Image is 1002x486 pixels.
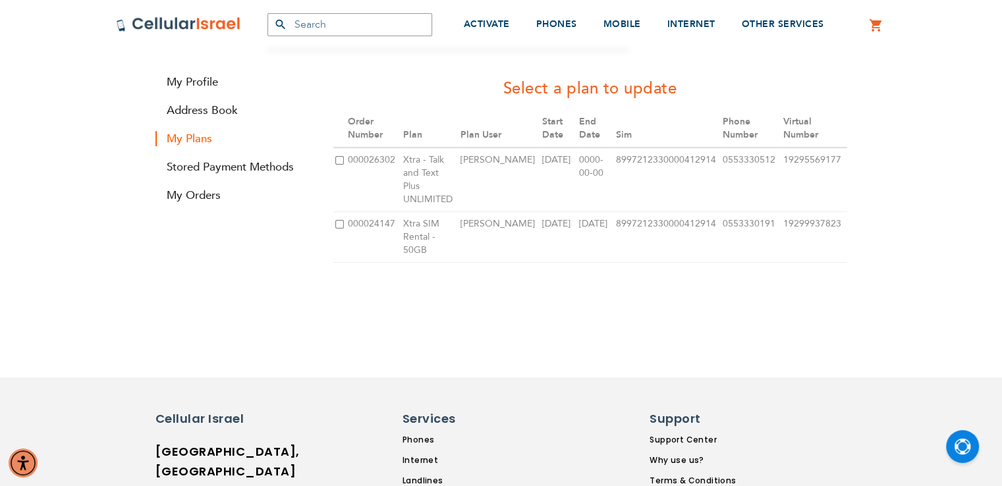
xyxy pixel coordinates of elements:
td: 19295569177 [781,148,847,212]
span: INTERNET [667,18,715,30]
th: Virtual Number [781,110,847,148]
div: Accessibility Menu [9,448,38,477]
h6: [GEOGRAPHIC_DATA], [GEOGRAPHIC_DATA] [155,442,267,481]
span: ACTIVATE [464,18,510,30]
th: Plan User [459,110,540,148]
td: [DATE] [540,212,577,263]
td: 0553330191 [721,212,781,263]
input: Search [267,13,432,36]
span: MOBILE [603,18,641,30]
span: OTHER SERVICES [742,18,824,30]
a: My Profile [155,74,314,90]
td: [DATE] [577,212,614,263]
th: Sim [614,110,721,148]
a: Phones [403,434,522,446]
td: 19299937823 [781,212,847,263]
td: [PERSON_NAME] [459,212,540,263]
a: Why use us? [650,454,736,466]
h3: Select a plan to update [333,78,847,100]
th: End Date [577,110,614,148]
td: Xtra SIM Rental - 50GB [401,212,459,263]
td: [DATE] [540,148,577,212]
td: 8997212330000412914 [614,148,721,212]
strong: My Plans [155,131,314,146]
td: 000026302 [346,148,401,212]
td: 0000-00-00 [577,148,614,212]
th: Order Number [346,110,401,148]
h6: Services [403,410,515,427]
th: Phone Number [721,110,781,148]
td: [PERSON_NAME] [459,148,540,212]
h6: Cellular Israel [155,410,267,427]
td: 8997212330000412914 [614,212,721,263]
a: Address Book [155,103,314,118]
td: 000024147 [346,212,401,263]
th: Plan [401,110,459,148]
td: 0553330512 [721,148,781,212]
a: My Orders [155,188,314,203]
img: Cellular Israel Logo [116,16,241,32]
a: Internet [403,454,522,466]
th: Start Date [540,110,577,148]
h6: Support [650,410,728,427]
span: PHONES [536,18,577,30]
a: Stored Payment Methods [155,159,314,175]
a: Support Center [650,434,736,446]
td: Xtra - Talk and Text Plus UNLIMITED [401,148,459,212]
